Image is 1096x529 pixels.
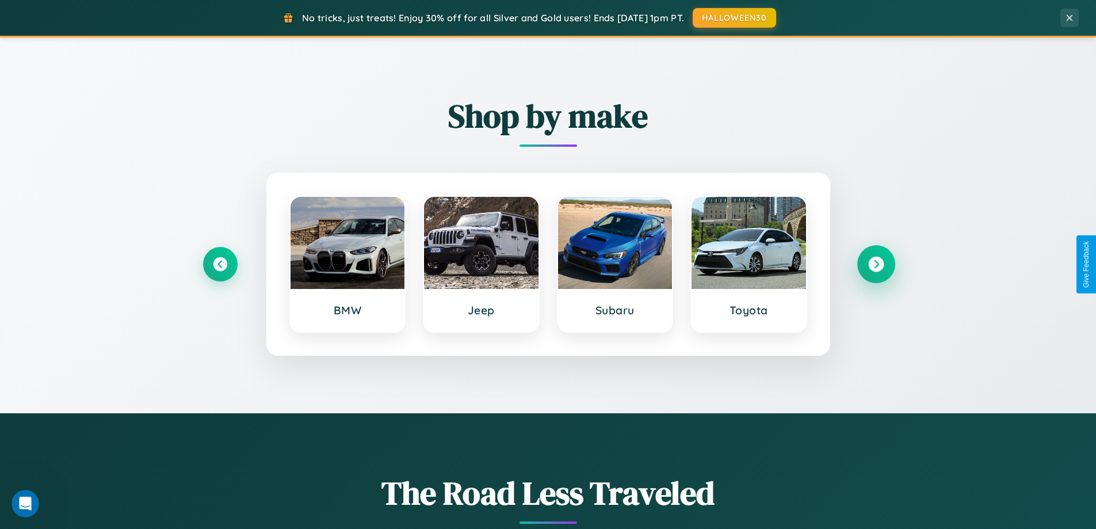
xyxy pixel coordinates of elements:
h3: BMW [302,303,394,317]
h3: Toyota [703,303,795,317]
h2: Shop by make [203,94,893,138]
iframe: Intercom live chat [12,490,39,517]
h1: The Road Less Traveled [203,471,893,515]
h3: Jeep [436,303,527,317]
div: Give Feedback [1082,241,1090,288]
button: HALLOWEEN30 [693,8,776,28]
h3: Subaru [570,303,661,317]
span: No tricks, just treats! Enjoy 30% off for all Silver and Gold users! Ends [DATE] 1pm PT. [302,12,684,24]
